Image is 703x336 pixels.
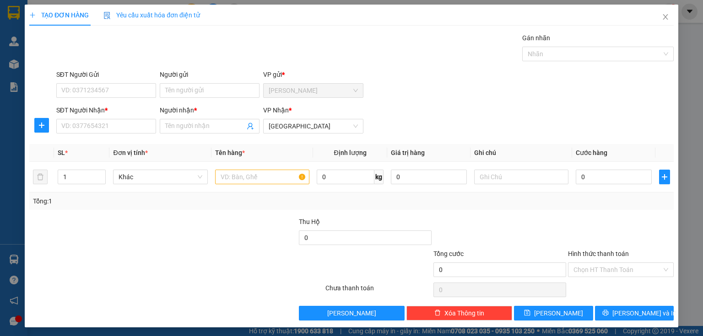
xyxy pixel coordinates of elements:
button: [PERSON_NAME] [298,306,404,320]
button: deleteXóa Thông tin [406,306,512,320]
span: kg [374,170,384,184]
span: VP Nhận [263,107,289,114]
input: 0 [391,170,467,184]
span: plus [35,122,49,129]
span: plus [660,173,670,181]
span: printer [602,309,609,317]
div: SĐT Người Gửi [56,69,156,80]
span: delete [434,309,441,317]
label: Hình thức thanh toán [568,250,629,257]
span: Xóa Thông tin [444,308,484,318]
div: Chưa thanh toán [324,283,432,299]
div: SĐT Người Nhận [56,105,156,115]
div: Người gửi [160,69,260,80]
button: Close [653,5,678,30]
button: plus [659,170,670,184]
button: printer[PERSON_NAME] và In [595,306,674,320]
span: Tên hàng [215,149,245,156]
div: Tổng: 1 [33,196,272,206]
input: Ghi Chú [474,170,568,184]
div: VP gửi [263,69,363,80]
div: Người nhận [160,105,260,115]
span: Thu Hộ [298,218,319,225]
span: Tổng cước [433,250,464,257]
span: [PERSON_NAME] [534,308,583,318]
span: plus [29,12,36,18]
button: plus [34,118,49,133]
img: icon [103,12,111,19]
span: Yêu cầu xuất hóa đơn điện tử [103,11,200,19]
th: Ghi chú [470,144,572,162]
span: Cước hàng [576,149,607,156]
button: delete [33,170,48,184]
button: save[PERSON_NAME] [514,306,593,320]
span: Phan Rang [269,84,357,97]
span: user-add [247,123,254,130]
span: [PERSON_NAME] và In [612,308,676,318]
span: [PERSON_NAME] [327,308,376,318]
span: Khác [119,170,202,184]
input: VD: Bàn, Ghế [215,170,309,184]
span: Giá trị hàng [391,149,425,156]
span: close [662,13,669,21]
span: save [524,309,530,317]
span: Sài Gòn [269,119,357,133]
span: Định lượng [334,149,366,156]
span: TẠO ĐƠN HÀNG [29,11,89,19]
label: Gán nhãn [522,34,550,42]
span: Đơn vị tính [113,149,147,156]
span: SL [58,149,65,156]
